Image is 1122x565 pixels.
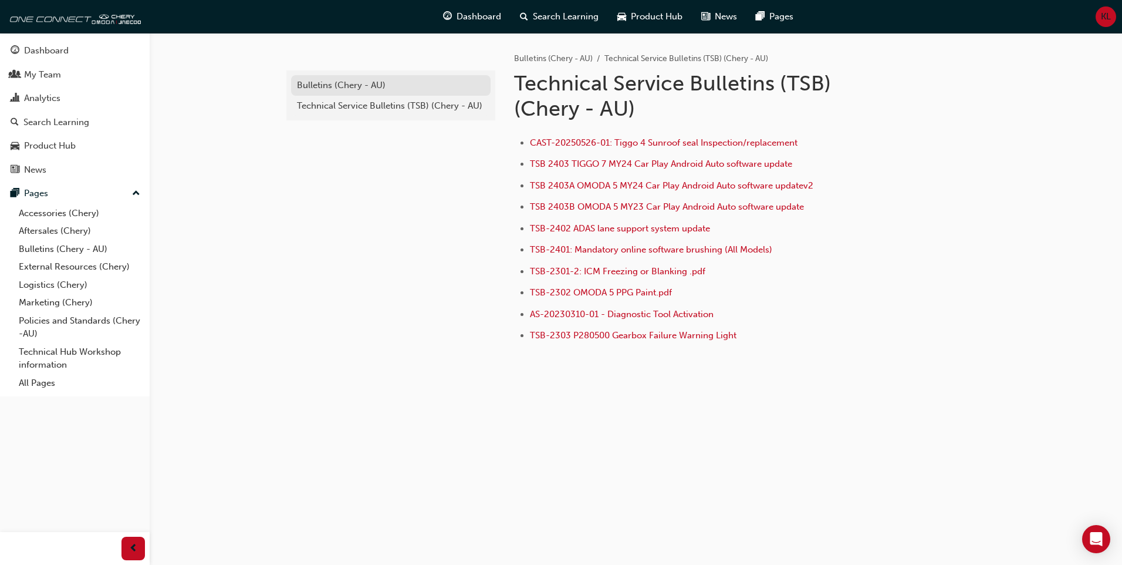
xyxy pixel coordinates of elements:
a: Search Learning [5,112,145,133]
span: up-icon [132,186,140,201]
a: Bulletins (Chery - AU) [514,53,593,63]
a: car-iconProduct Hub [608,5,692,29]
a: search-iconSearch Learning [511,5,608,29]
a: My Team [5,64,145,86]
div: Analytics [24,92,60,105]
div: Open Intercom Messenger [1082,525,1110,553]
a: TSB-2303 P280500 Gearbox Failure Warning Light [530,330,736,341]
span: news-icon [11,165,19,176]
a: Policies and Standards (Chery -AU) [14,312,145,343]
button: Pages [5,183,145,204]
a: Product Hub [5,135,145,157]
a: Accessories (Chery) [14,204,145,223]
button: KL [1096,6,1116,27]
a: TSB-2302 OMODA 5 PPG Paint.pdf [530,287,672,298]
div: Bulletins (Chery - AU) [297,79,485,92]
img: oneconnect [6,5,141,28]
a: Logistics (Chery) [14,276,145,294]
span: pages-icon [756,9,765,24]
a: AS-20230310-01 - Diagnostic Tool Activation [530,309,714,320]
span: News [715,10,737,23]
a: TSB 2403 TIGGO 7 MY24 Car Play Android Auto software update [530,159,792,169]
a: Aftersales (Chery) [14,222,145,240]
div: Dashboard [24,44,69,58]
a: Dashboard [5,40,145,62]
span: guage-icon [11,46,19,56]
a: Analytics [5,88,145,109]
li: Technical Service Bulletins (TSB) (Chery - AU) [604,52,768,66]
a: TSB-2301-2: ICM Freezing or Blanking .pdf [530,266,705,277]
span: KL [1101,10,1111,23]
a: News [5,159,145,181]
span: pages-icon [11,189,19,199]
span: search-icon [11,117,19,128]
span: Pages [769,10,793,23]
a: guage-iconDashboard [434,5,511,29]
span: Dashboard [457,10,501,23]
span: car-icon [11,141,19,152]
a: Bulletins (Chery - AU) [14,240,145,258]
span: people-icon [11,70,19,80]
a: news-iconNews [692,5,746,29]
a: All Pages [14,374,145,392]
span: Search Learning [533,10,599,23]
a: CAST-20250526-01: Tiggo 4 Sunroof seal Inspection/replacement [530,137,797,148]
button: DashboardMy TeamAnalyticsSearch LearningProduct HubNews [5,38,145,183]
a: TSB-2402 ADAS lane support system update [530,223,710,234]
span: car-icon [617,9,626,24]
a: TSB 2403A OMODA 5 MY24 Car Play Android Auto software updatev2 [530,180,813,191]
a: Technical Hub Workshop information [14,343,145,374]
span: guage-icon [443,9,452,24]
div: Technical Service Bulletins (TSB) (Chery - AU) [297,99,485,113]
span: Product Hub [631,10,682,23]
a: Technical Service Bulletins (TSB) (Chery - AU) [291,96,491,116]
div: Pages [24,187,48,200]
span: chart-icon [11,93,19,104]
div: My Team [24,68,61,82]
a: Bulletins (Chery - AU) [291,75,491,96]
div: News [24,163,46,177]
h1: Technical Service Bulletins (TSB) (Chery - AU) [514,70,899,122]
a: pages-iconPages [746,5,803,29]
div: Product Hub [24,139,76,153]
a: TSB-2401: Mandatory online software brushing (All Models) [530,244,772,255]
a: Marketing (Chery) [14,294,145,312]
a: External Resources (Chery) [14,258,145,276]
div: Search Learning [23,116,89,129]
a: TSB 2403B OMODA 5 MY23 Car Play Android Auto software update [530,201,804,212]
span: prev-icon [129,542,138,556]
span: search-icon [520,9,528,24]
span: news-icon [701,9,710,24]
